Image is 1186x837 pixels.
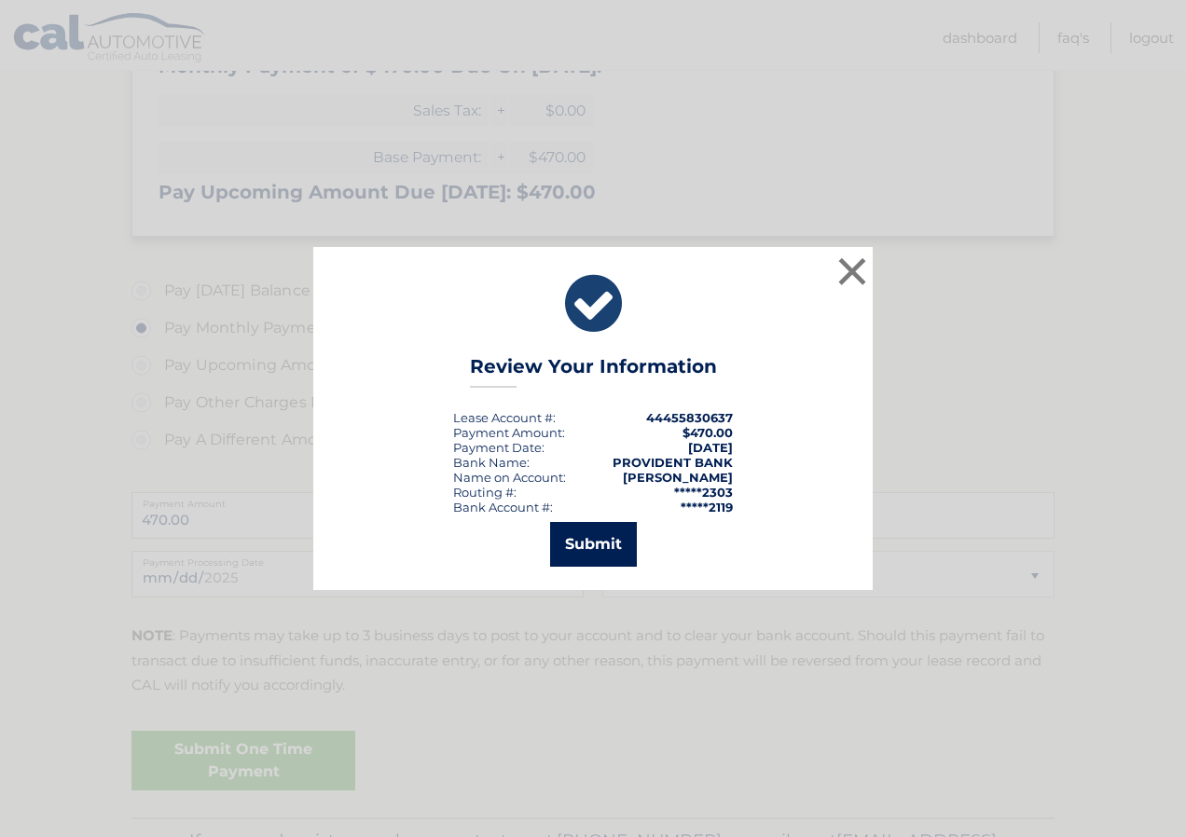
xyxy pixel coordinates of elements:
div: : [453,440,545,455]
strong: PROVIDENT BANK [613,455,733,470]
button: × [834,253,871,290]
div: Name on Account: [453,470,566,485]
strong: 44455830637 [646,410,733,425]
div: Routing #: [453,485,517,500]
span: $470.00 [683,425,733,440]
span: [DATE] [688,440,733,455]
strong: [PERSON_NAME] [623,470,733,485]
h3: Review Your Information [470,355,717,388]
div: Bank Name: [453,455,530,470]
button: Submit [550,522,637,567]
div: Payment Amount: [453,425,565,440]
div: Lease Account #: [453,410,556,425]
span: Payment Date [453,440,542,455]
div: Bank Account #: [453,500,553,515]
